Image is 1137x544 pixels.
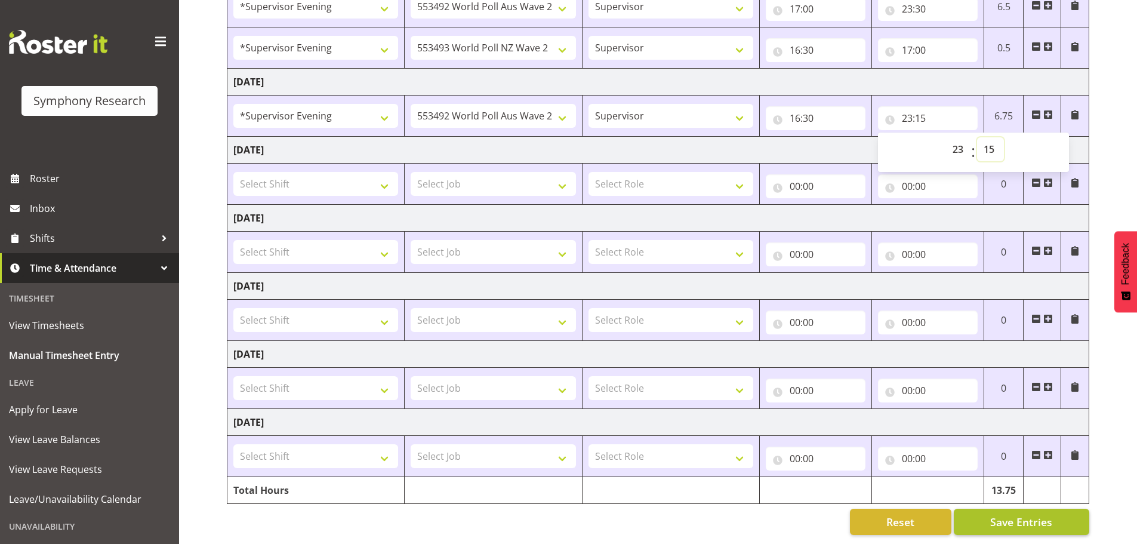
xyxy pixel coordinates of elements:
input: Click to select... [766,242,865,266]
span: View Timesheets [9,316,170,334]
td: Total Hours [227,477,405,504]
span: View Leave Balances [9,431,170,448]
button: Feedback - Show survey [1114,231,1137,312]
td: 0 [984,164,1024,205]
span: Apply for Leave [9,401,170,419]
span: : [971,137,975,167]
a: View Leave Requests [3,454,176,484]
input: Click to select... [878,379,978,402]
a: Manual Timesheet Entry [3,340,176,370]
a: View Leave Balances [3,425,176,454]
td: 0.5 [984,27,1024,69]
a: View Timesheets [3,311,176,340]
span: Feedback [1120,243,1131,285]
button: Reset [850,509,951,535]
input: Click to select... [766,174,865,198]
span: Reset [886,514,914,530]
input: Click to select... [766,106,865,130]
input: Click to select... [878,242,978,266]
td: 0 [984,436,1024,477]
input: Click to select... [878,174,978,198]
a: Apply for Leave [3,395,176,425]
td: 0 [984,232,1024,273]
span: Manual Timesheet Entry [9,346,170,364]
input: Click to select... [878,106,978,130]
div: Timesheet [3,286,176,311]
td: [DATE] [227,205,1089,232]
img: Rosterit website logo [9,30,107,54]
td: 13.75 [984,477,1024,504]
div: Leave [3,370,176,395]
span: Time & Attendance [30,259,155,277]
input: Click to select... [878,38,978,62]
td: [DATE] [227,341,1089,368]
input: Click to select... [878,311,978,334]
input: Click to select... [766,447,865,471]
span: Inbox [30,199,173,217]
button: Save Entries [954,509,1089,535]
a: Leave/Unavailability Calendar [3,484,176,514]
input: Click to select... [878,447,978,471]
td: [DATE] [227,273,1089,300]
input: Click to select... [766,38,865,62]
span: Leave/Unavailability Calendar [9,490,170,508]
div: Unavailability [3,514,176,539]
input: Click to select... [766,311,865,334]
input: Click to select... [766,379,865,402]
span: View Leave Requests [9,460,170,478]
td: [DATE] [227,409,1089,436]
div: Symphony Research [33,92,146,110]
span: Save Entries [990,514,1052,530]
span: Roster [30,170,173,188]
td: 0 [984,300,1024,341]
td: 6.75 [984,96,1024,137]
td: 0 [984,368,1024,409]
td: [DATE] [227,137,1089,164]
span: Shifts [30,229,155,247]
td: [DATE] [227,69,1089,96]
